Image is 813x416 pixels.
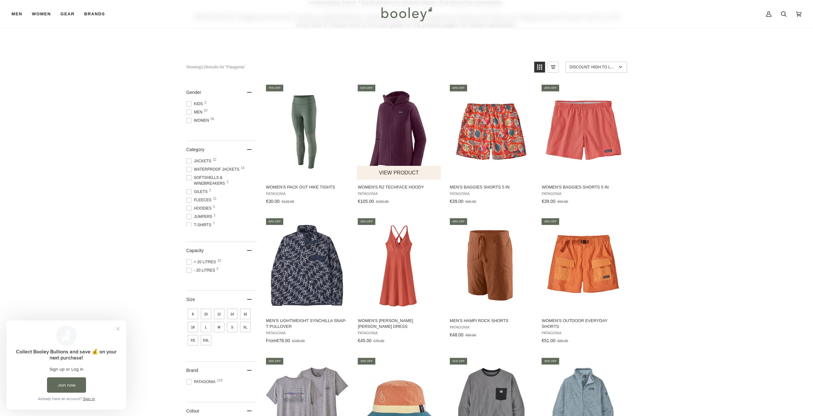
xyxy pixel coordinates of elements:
[240,309,251,319] span: Size: 16
[227,181,229,184] span: 2
[266,199,280,204] span: €30.00
[541,223,625,308] img: Patagonia Women's Outdoor Everyday Shorts Rock Melon - Booley Galway
[213,158,216,161] span: 12
[358,331,441,335] span: Patagonia
[186,118,211,123] span: Women
[214,214,216,217] span: 1
[358,218,375,225] div: 40% off
[188,322,198,332] span: Size: 18
[214,322,224,332] span: Size: M
[266,338,277,343] span: From
[450,358,467,365] div: 31% off
[84,11,105,17] span: Brands
[542,218,559,225] div: 40% off
[557,200,568,204] span: €65.00
[376,200,389,204] span: €220.00
[240,322,251,332] span: Size: XL
[217,379,223,382] span: 119
[357,84,442,206] a: Women's R2 TechFace Hoody
[186,205,214,211] span: Hoodies
[266,318,349,329] span: Men's Lightweight Synchilla Snap-T Pullover
[541,89,625,174] img: Patagonia Women's Baggies Shorts Coral - Booley Galway
[213,222,215,225] span: 7
[542,85,559,91] div: 40% off
[186,175,257,186] span: Softshells & Windbreakers
[449,217,534,340] a: Men's Hampi Rock Shorts
[32,11,51,17] span: Women
[450,218,467,225] div: 40% off
[201,309,211,319] span: Size: 10
[218,259,221,262] span: 10
[186,101,205,107] span: Kids
[450,199,464,204] span: €39.00
[357,89,442,174] img: Patagonia Women's R2 TechFace Hoody Night Plum - Booley Galway
[186,197,214,203] span: Fleeces
[201,65,207,69] b: 119
[357,166,441,180] button: View product
[542,358,559,365] div: 30% off
[449,89,534,174] img: Patagonia Men's Baggies Shorts 5 in Wrasse / Pollinator Orange - Booley Galway
[266,184,349,190] span: Women's Pack Out Hike Tights
[542,338,555,343] span: €51.00
[186,379,217,385] span: Patagonia
[186,166,241,172] span: Waterproof Jackets
[266,218,284,225] div: 40% off
[186,408,204,413] span: Colour
[276,338,290,343] span: €78.00
[266,85,284,91] div: 75% off
[542,318,624,329] span: Women's Outdoor Everyday Shorts
[358,318,441,329] span: Women's [PERSON_NAME] [PERSON_NAME] Dress
[186,109,205,115] span: Men
[450,192,533,196] span: Patagonia
[265,217,350,346] a: Men's Lightweight Synchilla Snap-T Pullover
[465,333,476,337] span: €80.00
[542,192,624,196] span: Patagonia
[186,62,246,73] div: Showing results for "Patagonia"
[186,222,213,228] span: T-Shirts
[266,358,284,365] div: 36% off
[227,309,238,319] span: Size: 14
[450,184,533,190] span: Men's Baggies Shorts 5 in
[357,223,442,308] img: Patagonia Women's Amber Dawn Dress Quartz Coral - Booley Galway
[282,200,294,204] span: €120.00
[357,217,442,346] a: Women's Amber Dawn Dress
[201,322,211,332] span: Size: L
[449,223,534,308] img: Patagonia Men's Hampi Rock Shorts Robin Brown - Booley Galway
[188,309,198,319] span: Size: 8
[6,320,126,410] iframe: Loyalty program pop-up with offers and actions
[186,368,198,373] span: Brand
[542,184,624,190] span: Women's Baggies Shorts 5 in
[214,309,224,319] span: Size: 12
[213,197,216,200] span: 11
[12,11,22,17] span: Men
[570,65,617,69] span: Discount: High to Low
[373,339,384,343] span: €75.00
[449,84,534,206] a: Men's Baggies Shorts 5 in
[292,339,305,343] span: €130.00
[186,267,217,273] span: - 20 Litres
[450,318,533,324] span: Men's Hampi Rock Shorts
[358,184,441,190] span: Women's R2 TechFace Hoody
[450,332,464,337] span: €48.00
[60,11,74,17] span: Gear
[541,84,625,206] a: Women's Baggies Shorts 5 in
[186,248,204,253] span: Capacity
[227,322,238,332] span: Size: S
[450,325,533,329] span: Patagonia
[186,90,201,95] span: Gender
[201,335,211,345] span: Size: XXL
[217,267,219,271] span: 5
[266,331,349,335] span: Patagonia
[358,85,375,91] div: 52% off
[542,199,555,204] span: €39.00
[358,199,374,204] span: €105.00
[534,62,545,73] a: View grid mode
[186,259,218,265] span: + 20 Litres
[241,166,245,170] span: 14
[265,84,350,206] a: Women's Pack Out Hike Tights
